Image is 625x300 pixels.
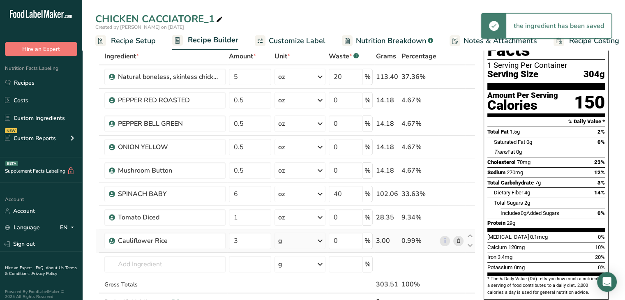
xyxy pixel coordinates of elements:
span: 0% [598,234,605,240]
div: ONION YELLOW [118,142,221,152]
span: Total Sugars [494,200,523,206]
div: PEPPER RED ROASTED [118,95,221,105]
div: Gross Totals [104,280,226,289]
div: 37.36% [401,72,436,82]
div: Waste [329,51,359,61]
span: [MEDICAL_DATA] [487,234,529,240]
a: Notes & Attachments [450,32,537,50]
span: Saturated Fat [494,139,525,145]
span: Includes Added Sugars [500,210,559,216]
div: 4.67% [401,166,436,175]
span: 0g [516,149,522,155]
div: 14.18 [376,95,398,105]
span: 29g [507,220,515,226]
a: Recipe Builder [172,31,238,51]
div: 4.67% [401,119,436,129]
div: 14.18 [376,142,398,152]
div: 4.67% [401,95,436,105]
span: Recipe Setup [111,35,156,46]
span: Total Fat [487,129,509,135]
span: Iron [487,254,496,260]
span: Recipe Builder [188,35,238,46]
a: Customize Label [255,32,325,50]
section: * The % Daily Value (DV) tells you how much a nutrient in a serving of food contributes to a dail... [487,276,605,296]
button: Hire an Expert [5,42,77,56]
div: Tomato Diced [118,212,221,222]
span: Fat [494,149,515,155]
a: Privacy Policy [32,271,57,277]
span: Grams [376,51,396,61]
span: 20% [595,254,605,260]
div: the ingredient has been saved [506,14,611,38]
a: FAQ . [36,265,46,271]
div: Mushroom Button [118,166,221,175]
a: Nutrition Breakdown [342,32,433,50]
span: 4g [524,189,530,196]
div: CHICKEN CACCIATORE_1 [95,12,224,26]
span: 7g [535,180,541,186]
span: Nutrition Breakdown [356,35,426,46]
div: oz [278,212,285,222]
span: Dietary Fiber [494,189,523,196]
span: 0mg [514,264,525,270]
span: Recipe Costing [569,35,619,46]
div: oz [278,142,285,152]
div: oz [278,166,285,175]
a: Language [5,220,40,235]
i: Trans [494,149,507,155]
span: Notes & Attachments [464,35,537,46]
div: 14.18 [376,166,398,175]
div: oz [278,189,285,199]
div: oz [278,119,285,129]
div: 113.40 [376,72,398,82]
div: 4.67% [401,142,436,152]
a: Terms & Conditions . [5,265,77,277]
div: 0.99% [401,236,436,246]
div: oz [278,95,285,105]
div: 150 [574,92,605,113]
span: Protein [487,220,505,226]
span: Sodium [487,169,505,175]
div: Open Intercom Messenger [597,272,617,292]
span: Potassium [487,264,513,270]
div: SPINACH BABY [118,189,221,199]
div: Cauliflower Rice [118,236,221,246]
div: 1 Serving Per Container [487,61,605,69]
div: 33.63% [401,189,436,199]
span: 0% [597,139,605,145]
div: 9.34% [401,212,436,222]
div: 14.18 [376,119,398,129]
span: Amount [229,51,256,61]
a: i [440,236,450,246]
section: % Daily Value * [487,117,605,127]
span: Created by [PERSON_NAME] on [DATE] [95,24,184,30]
a: Recipe Setup [95,32,156,50]
h1: Nutrition Facts [487,22,605,60]
span: Total Carbohydrate [487,180,534,186]
span: 0g [526,139,532,145]
div: 102.06 [376,189,398,199]
span: 23% [594,159,605,165]
a: Hire an Expert . [5,265,34,271]
a: Recipe Costing [554,32,619,50]
div: Calories [487,99,558,111]
span: Calcium [487,244,507,250]
div: Custom Reports [5,134,56,143]
span: Percentage [401,51,436,61]
div: Natural boneless, skinless chicken breast [118,72,221,82]
span: 70mg [517,159,530,165]
div: Powered By FoodLabelMaker © 2025 All Rights Reserved [5,289,77,299]
div: PEPPER BELL GREEN [118,119,221,129]
div: 303.51 [376,279,398,289]
span: 0g [521,210,526,216]
span: 2g [524,200,530,206]
div: g [278,236,282,246]
span: Customize Label [269,35,325,46]
div: NEW [5,128,17,133]
span: 3.4mg [498,254,512,260]
a: About Us . [46,265,65,271]
span: Cholesterol [487,159,516,165]
input: Add Ingredient [104,256,226,272]
span: 12% [594,169,605,175]
span: 270mg [507,169,523,175]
